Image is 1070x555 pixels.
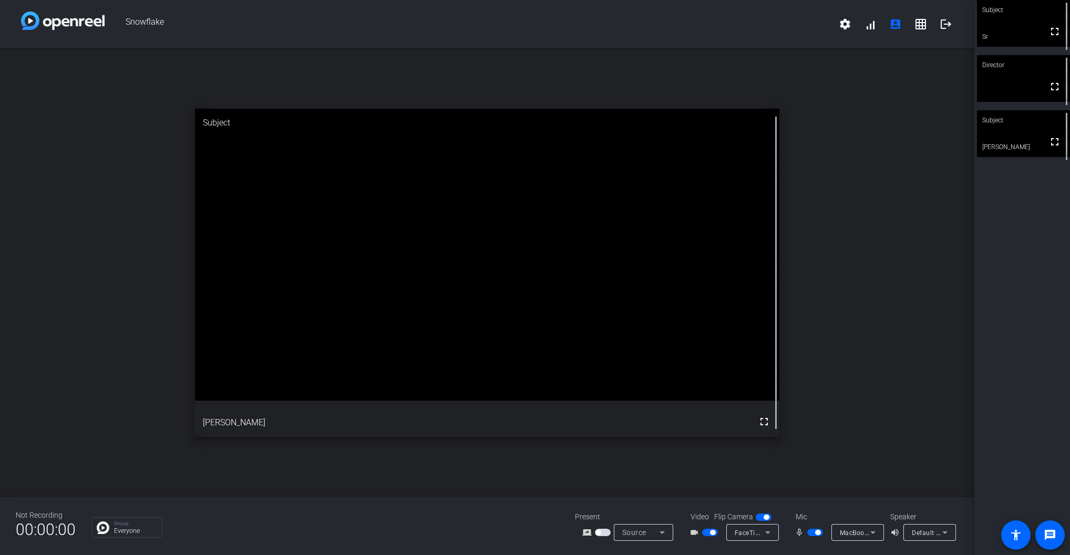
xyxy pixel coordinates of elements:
[714,511,753,522] span: Flip Camera
[735,528,842,537] span: FaceTime HD Camera (2C0E:82E3)
[582,526,595,539] mat-icon: screen_share_outline
[114,521,157,526] p: Group
[690,526,702,539] mat-icon: videocam_outline
[195,109,779,137] div: Subject
[839,18,851,30] mat-icon: settings
[977,55,1070,75] div: Director
[890,511,953,522] div: Speaker
[575,511,680,522] div: Present
[840,528,947,537] span: MacBook Pro Microphone (Built-in)
[1048,25,1061,38] mat-icon: fullscreen
[889,18,902,30] mat-icon: account_box
[1048,80,1061,93] mat-icon: fullscreen
[16,510,76,521] div: Not Recording
[977,110,1070,130] div: Subject
[622,528,646,537] span: Source
[914,18,927,30] mat-icon: grid_on
[1048,135,1061,148] mat-icon: fullscreen
[114,528,157,534] p: Everyone
[785,511,890,522] div: Mic
[16,517,76,542] span: 00:00:00
[758,415,770,428] mat-icon: fullscreen
[1044,529,1056,541] mat-icon: message
[1010,529,1022,541] mat-icon: accessibility
[890,526,903,539] mat-icon: volume_up
[795,526,807,539] mat-icon: mic_none
[97,521,109,534] img: Chat Icon
[940,18,952,30] mat-icon: logout
[858,12,883,37] button: signal_cellular_alt
[691,511,709,522] span: Video
[912,528,1038,537] span: Default - MacBook Pro Speakers (Built-in)
[21,12,105,30] img: white-gradient.svg
[105,12,832,37] span: Snowflake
